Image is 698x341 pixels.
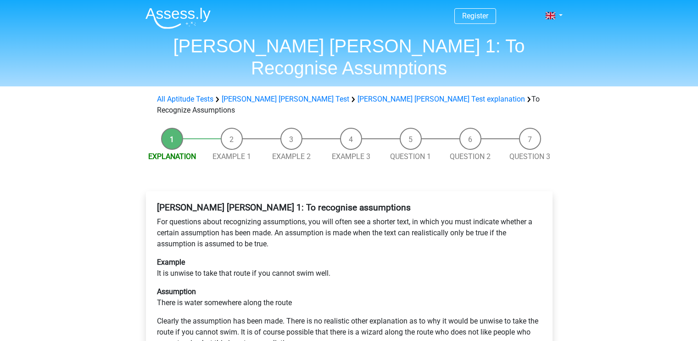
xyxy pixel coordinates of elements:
[332,152,370,161] a: Example 3
[390,152,431,161] a: Question 1
[157,286,542,308] p: There is water somewhere along the route
[153,94,545,116] div: To Recognize Assumptions
[212,152,251,161] a: Example 1
[157,216,542,250] p: For questions about recognizing assumptions, you will often see a shorter text, in which you must...
[222,95,349,103] a: [PERSON_NAME] [PERSON_NAME] Test
[157,287,196,296] b: Assumption
[157,95,213,103] a: All Aptitude Tests
[157,257,542,279] p: It is unwise to take that route if you cannot swim well.
[450,152,491,161] a: Question 2
[138,35,560,79] h1: [PERSON_NAME] [PERSON_NAME] 1: To Recognise Assumptions
[145,7,211,29] img: Assessly
[509,152,550,161] a: Question 3
[357,95,525,103] a: [PERSON_NAME] [PERSON_NAME] Test explanation
[157,202,411,213] b: [PERSON_NAME] [PERSON_NAME] 1: To recognise assumptions
[148,152,196,161] a: Explanation
[157,258,185,267] b: Example
[462,11,488,20] a: Register
[272,152,311,161] a: Example 2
